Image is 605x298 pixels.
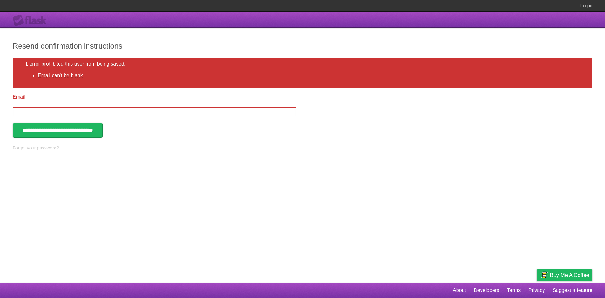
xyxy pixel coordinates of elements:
[540,270,548,280] img: Buy me a coffee
[550,270,589,281] span: Buy me a coffee
[553,284,592,296] a: Suggest a feature
[25,61,580,67] h2: 1 error prohibited this user from being saved:
[13,15,50,26] div: Flask
[507,284,521,296] a: Terms
[474,284,499,296] a: Developers
[528,284,545,296] a: Privacy
[13,94,296,100] label: Email
[537,269,592,281] a: Buy me a coffee
[13,40,592,52] h2: Resend confirmation instructions
[453,284,466,296] a: About
[38,72,580,79] li: Email can't be blank
[13,145,59,150] a: Forgot your password?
